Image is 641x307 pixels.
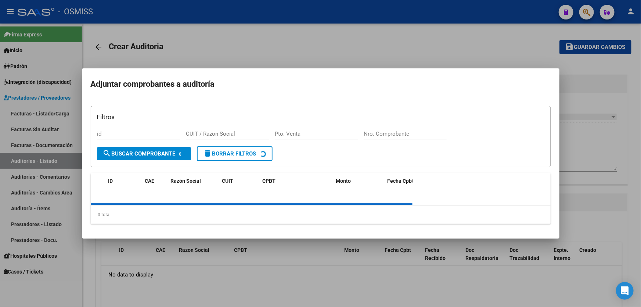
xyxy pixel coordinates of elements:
[108,178,113,184] span: ID
[388,178,414,184] span: Fecha Cpbt
[616,282,634,300] div: Open Intercom Messenger
[145,178,155,184] span: CAE
[385,173,418,197] datatable-header-cell: Fecha Cpbt
[222,178,234,184] span: CUIT
[103,150,176,157] span: Buscar Comprobante
[219,173,260,197] datatable-header-cell: CUIT
[97,112,544,122] h3: Filtros
[260,173,333,197] datatable-header-cell: CPBT
[142,173,168,197] datatable-header-cell: CAE
[263,178,276,184] span: CPBT
[91,77,551,91] h2: Adjuntar comprobantes a auditoría
[97,147,191,160] button: Buscar Comprobante
[168,173,219,197] datatable-header-cell: Razón Social
[105,173,142,197] datatable-header-cell: ID
[91,206,551,224] div: 0 total
[204,150,256,157] span: Borrar Filtros
[171,178,201,184] span: Razón Social
[336,178,351,184] span: Monto
[333,173,385,197] datatable-header-cell: Monto
[204,149,212,158] mat-icon: delete
[103,149,112,158] mat-icon: search
[197,146,273,161] button: Borrar Filtros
